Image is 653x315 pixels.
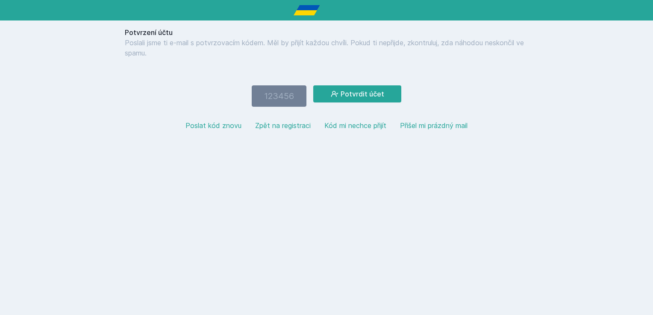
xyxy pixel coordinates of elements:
button: Kód mi nechce přijít [324,120,386,131]
button: Potvrdit účet [313,85,401,102]
h1: Potvrzení účtu [125,27,528,38]
button: Zpět na registraci [255,120,311,131]
button: Poslat kód znovu [185,120,241,131]
button: Přišel mi prázdný mail [400,120,468,131]
input: 123456 [252,85,306,107]
p: Poslali jsme ti e-mail s potvrzovacím kódem. Měl by přijít každou chvíli. Pokud ti nepřijde, zkon... [125,38,528,58]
